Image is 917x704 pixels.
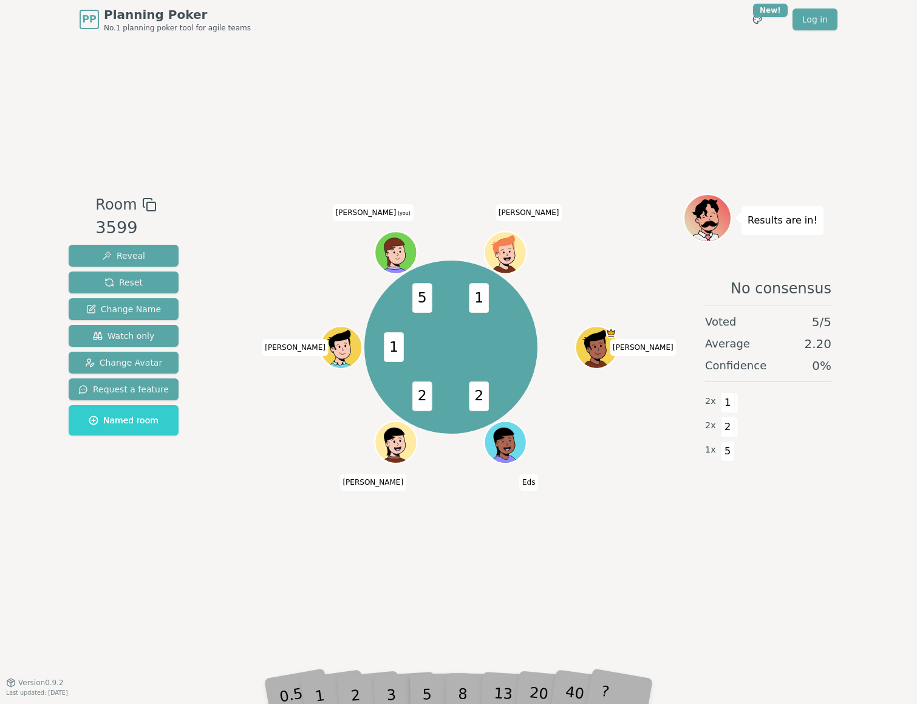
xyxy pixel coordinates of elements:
[102,250,145,262] span: Reveal
[69,245,179,267] button: Reveal
[69,298,179,320] button: Change Name
[104,276,143,289] span: Reset
[705,313,737,330] span: Voted
[705,419,716,432] span: 2 x
[69,325,179,347] button: Watch only
[705,357,766,374] span: Confidence
[69,405,179,436] button: Named room
[89,414,159,426] span: Named room
[333,204,414,221] span: Click to change your name
[412,283,432,313] span: 5
[384,332,404,362] span: 1
[469,381,489,411] span: 2
[721,441,735,462] span: 5
[812,357,831,374] span: 0 %
[93,330,155,342] span: Watch only
[78,383,169,395] span: Request a feature
[85,357,163,369] span: Change Avatar
[753,4,788,17] div: New!
[262,339,329,356] span: Click to change your name
[377,233,416,272] button: Click to change your avatar
[496,204,562,221] span: Click to change your name
[104,6,251,23] span: Planning Poker
[80,6,251,33] a: PPPlanning PokerNo.1 planning poker tool for agile teams
[69,352,179,374] button: Change Avatar
[731,279,831,298] span: No consensus
[812,313,831,330] span: 5 / 5
[748,212,817,229] p: Results are in!
[95,194,137,216] span: Room
[18,678,64,688] span: Version 0.9.2
[6,689,68,696] span: Last updated: [DATE]
[339,474,406,491] span: Click to change your name
[610,339,677,356] span: Click to change your name
[705,335,750,352] span: Average
[606,327,616,338] span: Isaac is the host
[412,381,432,411] span: 2
[95,216,156,241] div: 3599
[82,12,96,27] span: PP
[705,395,716,408] span: 2 x
[469,283,489,313] span: 1
[793,9,837,30] a: Log in
[104,23,251,33] span: No.1 planning poker tool for agile teams
[705,443,716,457] span: 1 x
[69,272,179,293] button: Reset
[396,211,411,216] span: (you)
[86,303,161,315] span: Change Name
[721,417,735,437] span: 2
[804,335,831,352] span: 2.20
[6,678,64,688] button: Version0.9.2
[721,392,735,413] span: 1
[746,9,768,30] button: New!
[69,378,179,400] button: Request a feature
[519,474,538,491] span: Click to change your name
